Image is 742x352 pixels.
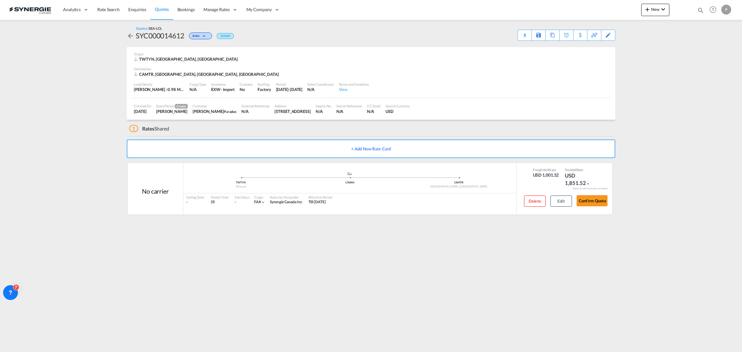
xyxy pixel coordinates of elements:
div: N/A [316,109,331,114]
div: Help [708,4,721,15]
md-icon: icon-plus 400-fg [644,6,651,13]
div: Factory Stuffing [258,87,271,92]
div: - [235,200,236,205]
div: Period [276,82,303,87]
div: N/A [190,87,206,92]
span: Analytics [63,6,81,13]
span: Synergie Canada Inc [270,200,302,204]
div: Pablo Gomez Saldarriaga [156,109,188,114]
div: icon-magnify [697,7,704,16]
div: [PERSON_NAME] : 0.98 MT | Volumetric Wt : 9.36 CBM | Chargeable Wt : 9.36 W/M [134,87,185,92]
div: P [721,5,731,15]
div: Shared [129,125,169,132]
md-icon: icon-chevron-down [261,200,265,204]
div: USD 1,851.52 [565,172,596,187]
span: 1 [129,125,138,132]
span: Sell [544,168,549,172]
div: Created On [134,104,151,108]
button: Edit [550,195,572,207]
div: - [186,200,204,205]
div: N/A [367,109,381,114]
div: Terms and Condition [339,82,369,87]
div: Inquiry No. [316,104,331,108]
div: Sales Person [156,104,188,109]
span: Active [192,34,201,40]
div: [GEOGRAPHIC_DATA], [GEOGRAPHIC_DATA] [404,185,513,189]
span: Quotes [155,6,168,12]
span: FAK [254,200,261,204]
div: Cargo Type [190,82,206,87]
div: Sailing Date [186,195,204,200]
span: My Company [246,6,272,13]
div: Search Currency [386,104,410,108]
md-icon: icon-arrow-left [127,32,134,40]
span: Manage Rates [203,6,230,13]
div: Jose Matute [193,109,237,114]
div: Till 08 Oct 2025 [309,200,326,205]
md-icon: icon-chevron-down [659,6,667,13]
button: icon-plus 400-fgNewicon-chevron-down [641,4,669,16]
span: Sell [572,168,577,172]
span: Paradox [224,109,237,114]
div: External Reference [241,104,270,108]
span: Rate Search [97,7,120,12]
div: No carrier [142,187,169,195]
div: Change Status Here [189,32,212,39]
div: CAVAN [295,181,404,185]
img: 1f56c880d42311ef80fc7dca854c8e59.png [9,3,51,17]
div: Incoterms [211,82,235,87]
div: Origin [134,52,608,56]
span: Till [DATE] [309,200,326,204]
div: Taoyuan [186,185,295,189]
div: Customs [240,82,253,87]
div: EXW [211,87,220,92]
md-icon: assets/icons/custom/ship-fill.svg [346,172,353,175]
div: icon-arrow-left [127,31,136,41]
div: Quotes /SEA-LCL [136,26,162,31]
div: Customer [193,104,237,108]
div: CAMTR, Montreal, QC, Americas [134,71,280,77]
div: Effective Period [309,195,332,200]
md-icon: icon-chevron-down [201,35,209,38]
div: CC Email [367,104,381,108]
div: 8 Sep 2025 [134,109,151,114]
div: Cargo [254,195,266,200]
div: - import [220,87,235,92]
div: 780 Boulevard Industriel St-Eustache (Québec), J7R 5V3 [275,109,310,114]
div: 8 Oct 2025 [276,87,303,92]
button: Delete [524,195,546,207]
md-icon: icon-magnify [697,7,704,14]
span: Enquiries [128,7,146,12]
span: TWTYN, [GEOGRAPHIC_DATA], [GEOGRAPHIC_DATA] [139,57,238,62]
md-icon: icon-chevron-down [586,182,590,186]
md-icon: icon-download [521,31,528,36]
div: Freight Rate [533,168,559,172]
span: Bookings [177,7,195,12]
span: New [644,7,667,12]
div: SYC000014612 [136,31,184,41]
div: N/A [307,87,334,92]
div: Default [217,33,234,39]
div: Total Rate [565,168,596,172]
div: Destination [134,67,608,71]
div: Rates by Forwarder [270,195,302,200]
span: Creator [175,104,188,109]
div: TWTYN, Taoyuan, Europe [134,56,239,62]
div: USD [386,109,410,114]
button: + Add New Rate Card [127,140,615,158]
div: USD 1,001.52 [533,172,559,178]
div: Sales Coordinator [307,82,334,87]
div: Save As Template [532,30,545,41]
div: N/A [336,109,362,114]
span: Help [708,4,718,15]
div: Load Details [134,82,185,87]
span: Rates [142,126,155,131]
div: Change Status Here [184,31,214,41]
div: Synergie Canada Inc [270,200,302,205]
div: CAMTR [404,181,513,185]
div: View [339,87,369,92]
div: Address [275,104,310,108]
div: Stuffing [258,82,271,87]
span: SEA-LCL [149,26,162,30]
